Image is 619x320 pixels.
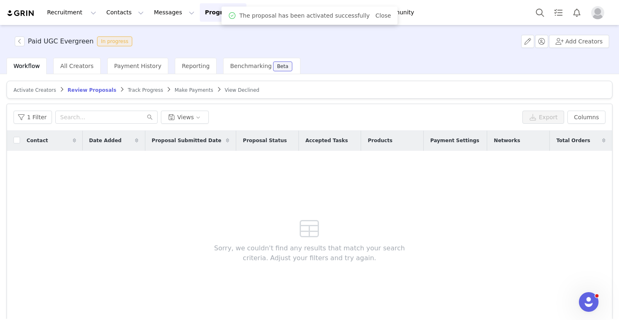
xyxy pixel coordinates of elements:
span: Products [368,137,392,144]
a: Community [376,3,423,22]
img: placeholder-profile.jpg [591,6,604,19]
span: [object Object] [15,36,136,46]
button: Contacts [102,3,149,22]
button: Reporting [292,3,343,22]
button: Views [161,111,209,124]
h3: Paid UGC Evergreen [28,36,94,46]
span: Accepted Tasks [305,137,348,144]
span: Payment History [114,63,162,69]
button: 1 Filter [14,111,52,124]
span: Make Payments [174,87,213,93]
span: In progress [97,36,133,46]
span: Benchmarking [230,63,271,69]
i: icon: search [147,114,153,120]
button: Recruitment [42,3,101,22]
span: Reporting [182,63,210,69]
span: Proposal Submitted Date [152,137,221,144]
span: The proposal has been activated successfully [239,11,370,20]
button: Content [247,3,291,22]
span: Date Added [89,137,122,144]
button: Notifications [568,3,586,22]
button: Columns [567,111,605,124]
span: Contact [27,137,48,144]
span: Proposal Status [243,137,287,144]
span: View Declined [225,87,260,93]
span: Total Orders [556,137,590,144]
a: Close [375,12,391,19]
button: Search [531,3,549,22]
span: All Creators [60,63,93,69]
a: Brands [343,3,375,22]
span: Networks [494,137,520,144]
span: Track Progress [128,87,163,93]
a: Tasks [549,3,567,22]
input: Search... [55,111,158,124]
button: Program [200,3,246,22]
span: Workflow [14,63,40,69]
span: Sorry, we couldn't find any results that match your search criteria. Adjust your filters and try ... [202,243,418,263]
button: Messages [149,3,199,22]
span: Review Proposals [68,87,116,93]
button: Export [522,111,564,124]
img: grin logo [7,9,35,17]
button: Add Creators [549,35,609,48]
span: Payment Settings [430,137,479,144]
iframe: Intercom live chat [579,292,599,312]
button: Profile [586,6,612,19]
span: Activate Creators [14,87,56,93]
div: Beta [277,64,289,69]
